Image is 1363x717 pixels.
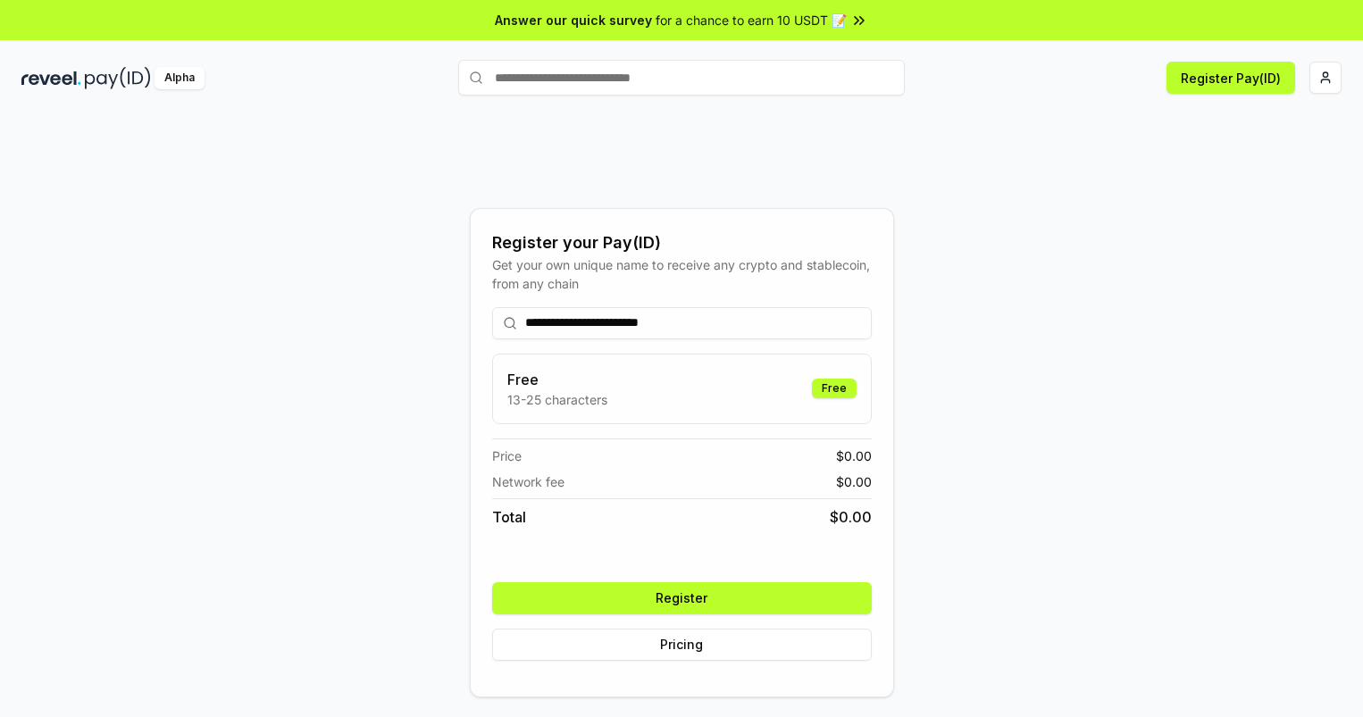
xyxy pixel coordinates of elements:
[1166,62,1295,94] button: Register Pay(ID)
[830,506,872,528] span: $ 0.00
[495,11,652,29] span: Answer our quick survey
[492,446,522,465] span: Price
[21,67,81,89] img: reveel_dark
[836,472,872,491] span: $ 0.00
[812,379,857,398] div: Free
[492,582,872,614] button: Register
[492,506,526,528] span: Total
[492,255,872,293] div: Get your own unique name to receive any crypto and stablecoin, from any chain
[507,369,607,390] h3: Free
[492,472,564,491] span: Network fee
[492,629,872,661] button: Pricing
[155,67,205,89] div: Alpha
[836,446,872,465] span: $ 0.00
[507,390,607,409] p: 13-25 characters
[656,11,847,29] span: for a chance to earn 10 USDT 📝
[85,67,151,89] img: pay_id
[492,230,872,255] div: Register your Pay(ID)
